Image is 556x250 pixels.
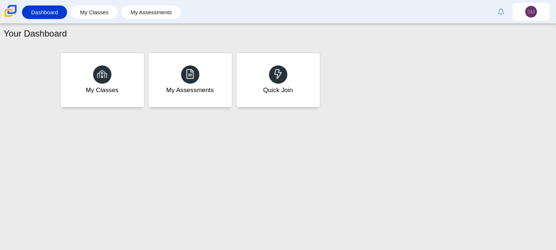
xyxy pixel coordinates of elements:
div: My Classes [86,86,119,95]
a: My Classes [74,5,114,19]
img: Carmen School of Science & Technology [3,3,18,19]
div: Quick Join [263,86,293,95]
a: Dashboard [26,5,63,19]
a: Carmen School of Science & Technology [3,14,18,20]
a: My Classes [60,53,144,107]
h1: Your Dashboard [4,27,67,40]
span: SM [527,9,535,14]
div: My Assessments [166,86,214,95]
a: Alerts [493,4,509,20]
a: Quick Join [236,53,320,107]
a: My Assessments [148,53,232,107]
a: My Assessments [125,5,177,19]
a: SM [513,3,549,20]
